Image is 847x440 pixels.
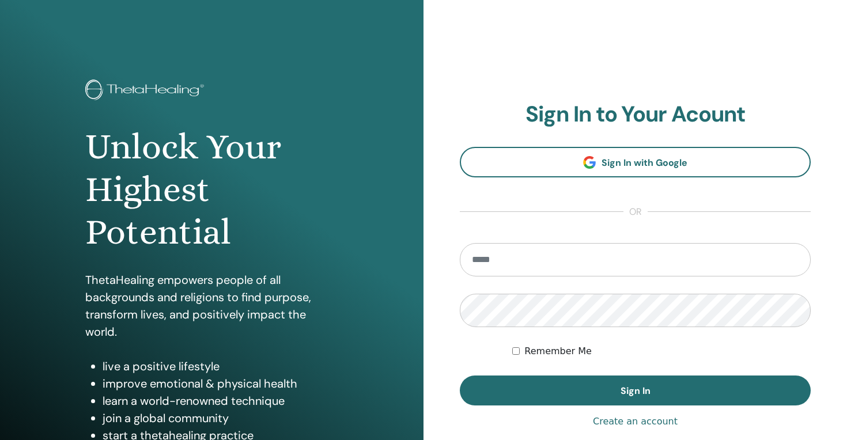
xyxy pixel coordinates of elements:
[103,392,339,409] li: learn a world-renowned technique
[460,101,811,128] h2: Sign In to Your Acount
[512,344,811,358] div: Keep me authenticated indefinitely or until I manually logout
[460,375,811,405] button: Sign In
[621,385,651,397] span: Sign In
[593,415,678,428] a: Create an account
[524,344,592,358] label: Remember Me
[623,205,648,219] span: or
[602,157,687,169] span: Sign In with Google
[103,375,339,392] li: improve emotional & physical health
[85,126,339,254] h1: Unlock Your Highest Potential
[460,147,811,177] a: Sign In with Google
[103,358,339,375] li: live a positive lifestyle
[85,271,339,340] p: ThetaHealing empowers people of all backgrounds and religions to find purpose, transform lives, a...
[103,409,339,427] li: join a global community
